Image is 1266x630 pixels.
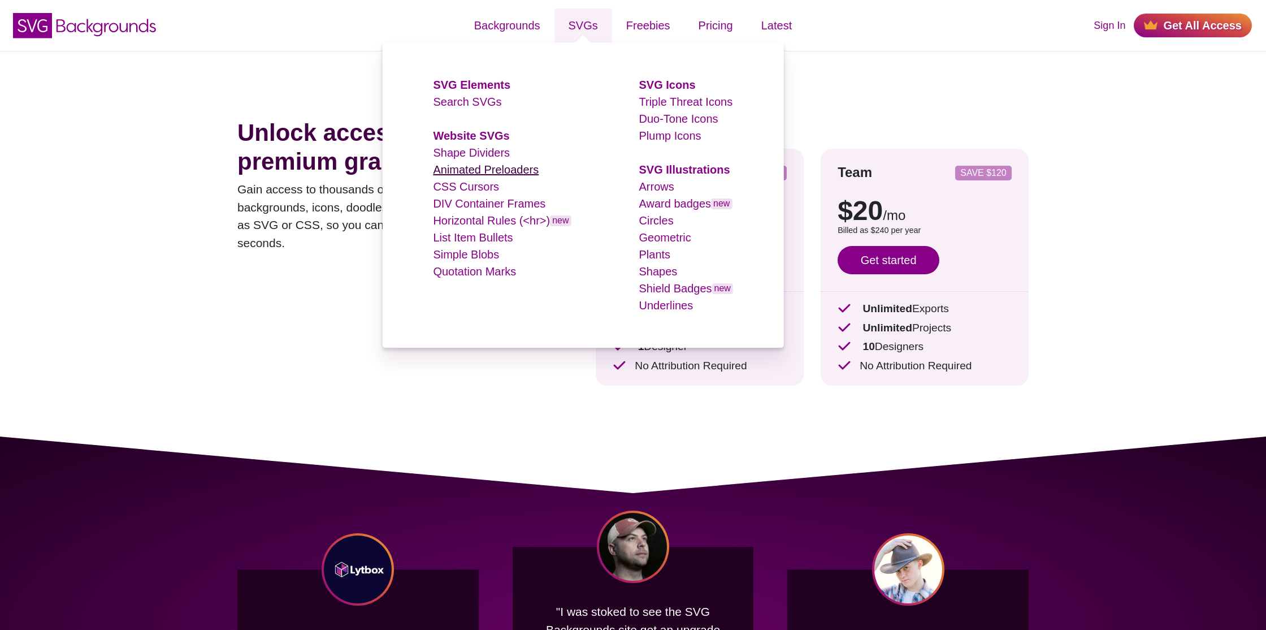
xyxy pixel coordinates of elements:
[711,199,732,209] span: new
[460,8,554,42] a: Backgrounds
[883,208,905,223] span: /mo
[597,511,669,583] img: Chris Coyier headshot
[237,119,562,176] h1: Unlock access to all our premium graphics
[433,265,516,278] a: Quotation Marks
[747,8,806,42] a: Latest
[960,169,1007,178] p: SAVE $120
[838,358,1012,374] p: No Attribution Required
[237,180,562,252] p: Gain access to thousands of premium SVGs, including backgrounds, icons, doodles, and more. Everyt...
[872,533,944,606] img: Jarod Peachey headshot
[639,282,733,295] a: Shield Badgesnew
[639,248,671,261] a: Plants
[433,197,545,210] a: DIV Container Frames
[322,533,394,606] img: Lytbox Co logo
[433,146,510,159] a: Shape Dividers
[639,113,718,125] a: Duo-Tone Icons
[862,322,912,334] strong: Unlimited
[838,301,1012,317] p: Exports
[838,320,1012,336] p: Projects
[838,246,939,274] a: Get started
[639,231,691,244] a: Geometric
[639,214,674,227] a: Circles
[433,214,571,227] a: Horizontal Rules (<hr>)new
[433,163,539,176] a: Animated Preloaders
[838,165,872,180] strong: Team
[684,8,747,42] a: Pricing
[613,358,787,374] p: No Attribution Required
[433,231,513,244] a: List Item Bullets
[639,197,732,210] a: Award badgesnew
[862,340,874,352] strong: 10
[639,79,696,91] a: SVG Icons
[433,130,509,142] a: Website SVGs
[1134,14,1252,37] a: Get All Access
[1094,18,1125,33] a: Sign In
[639,96,733,108] a: Triple Threat Icons
[433,79,510,91] a: SVG Elements
[639,163,730,176] a: SVG Illustrations
[612,8,684,42] a: Freebies
[639,130,701,142] a: Plump Icons
[433,96,501,108] a: Search SVGs
[639,299,693,312] a: Underlines
[639,180,674,193] a: Arrows
[712,283,733,294] span: new
[838,225,1012,237] p: Billed as $240 per year
[433,180,499,193] a: CSS Cursors
[639,265,678,278] a: Shapes
[838,339,1012,355] p: Designers
[550,215,571,226] span: new
[862,303,912,314] strong: Unlimited
[433,248,499,261] a: Simple Blobs
[554,8,612,42] a: SVGs
[838,197,1012,225] p: $20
